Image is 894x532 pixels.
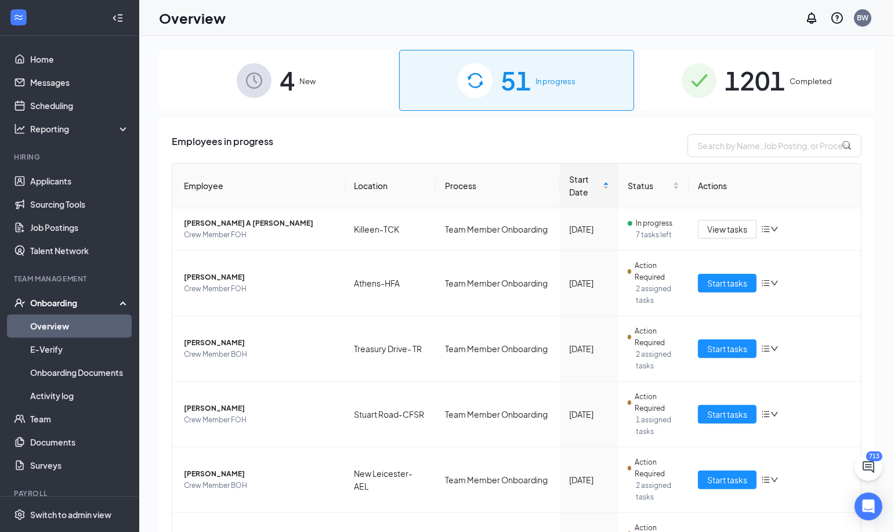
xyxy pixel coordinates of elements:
[535,75,576,87] span: In progress
[30,297,120,309] div: Onboarding
[855,493,882,520] div: Open Intercom Messenger
[30,384,129,407] a: Activity log
[770,410,779,418] span: down
[184,468,335,480] span: [PERSON_NAME]
[707,223,747,236] span: View tasks
[14,274,127,284] div: Team Management
[698,405,757,424] button: Start tasks
[30,193,129,216] a: Sourcing Tools
[857,13,868,23] div: BW
[184,283,335,295] span: Crew Member FOH
[30,48,129,71] a: Home
[698,339,757,358] button: Start tasks
[14,488,127,498] div: Payroll
[13,12,24,23] svg: WorkstreamLogo
[172,164,345,208] th: Employee
[636,349,680,372] span: 2 assigned tasks
[770,476,779,484] span: down
[30,430,129,454] a: Documents
[761,225,770,234] span: bars
[628,179,671,192] span: Status
[436,447,560,513] td: Team Member Onboarding
[30,361,129,384] a: Onboarding Documents
[635,260,679,283] span: Action Required
[345,382,436,447] td: Stuart Road-CFSR
[184,349,335,360] span: Crew Member BOH
[299,75,316,87] span: New
[635,457,679,480] span: Action Required
[501,60,531,100] span: 51
[635,391,679,414] span: Action Required
[30,338,129,361] a: E-Verify
[184,480,335,491] span: Crew Member BOH
[707,342,747,355] span: Start tasks
[30,123,130,135] div: Reporting
[569,342,609,355] div: [DATE]
[569,408,609,421] div: [DATE]
[345,208,436,251] td: Killeen-TCK
[280,60,295,100] span: 4
[345,251,436,316] td: Athens-HFA
[436,382,560,447] td: Team Member Onboarding
[636,283,680,306] span: 2 assigned tasks
[436,251,560,316] td: Team Member Onboarding
[636,480,680,503] span: 2 assigned tasks
[761,344,770,353] span: bars
[30,509,111,520] div: Switch to admin view
[830,11,844,25] svg: QuestionInfo
[30,94,129,117] a: Scheduling
[770,279,779,287] span: down
[862,460,875,474] svg: ChatActive
[30,239,129,262] a: Talent Network
[569,473,609,486] div: [DATE]
[636,218,672,229] span: In progress
[345,164,436,208] th: Location
[436,164,560,208] th: Process
[30,407,129,430] a: Team
[14,509,26,520] svg: Settings
[618,164,689,208] th: Status
[707,408,747,421] span: Start tasks
[698,220,757,238] button: View tasks
[30,169,129,193] a: Applicants
[689,164,861,208] th: Actions
[159,8,226,28] h1: Overview
[30,71,129,94] a: Messages
[770,345,779,353] span: down
[184,218,335,229] span: [PERSON_NAME] A [PERSON_NAME]
[14,123,26,135] svg: Analysis
[184,414,335,426] span: Crew Member FOH
[14,152,127,162] div: Hiring
[635,325,679,349] span: Action Required
[636,414,680,437] span: 1 assigned tasks
[698,274,757,292] button: Start tasks
[112,12,124,24] svg: Collapse
[184,337,335,349] span: [PERSON_NAME]
[761,475,770,484] span: bars
[30,314,129,338] a: Overview
[770,225,779,233] span: down
[707,473,747,486] span: Start tasks
[761,278,770,288] span: bars
[172,134,273,157] span: Employees in progress
[436,316,560,382] td: Team Member Onboarding
[345,316,436,382] td: Treasury Drive- TR
[725,60,785,100] span: 1201
[790,75,832,87] span: Completed
[345,447,436,513] td: New Leicester-AEL
[855,453,882,481] button: ChatActive
[805,11,819,25] svg: Notifications
[687,134,862,157] input: Search by Name, Job Posting, or Process
[569,223,609,236] div: [DATE]
[30,454,129,477] a: Surveys
[184,229,335,241] span: Crew Member FOH
[436,208,560,251] td: Team Member Onboarding
[14,297,26,309] svg: UserCheck
[636,229,680,241] span: 7 tasks left
[698,471,757,489] button: Start tasks
[30,216,129,239] a: Job Postings
[184,272,335,283] span: [PERSON_NAME]
[866,451,882,461] div: 713
[184,403,335,414] span: [PERSON_NAME]
[761,410,770,419] span: bars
